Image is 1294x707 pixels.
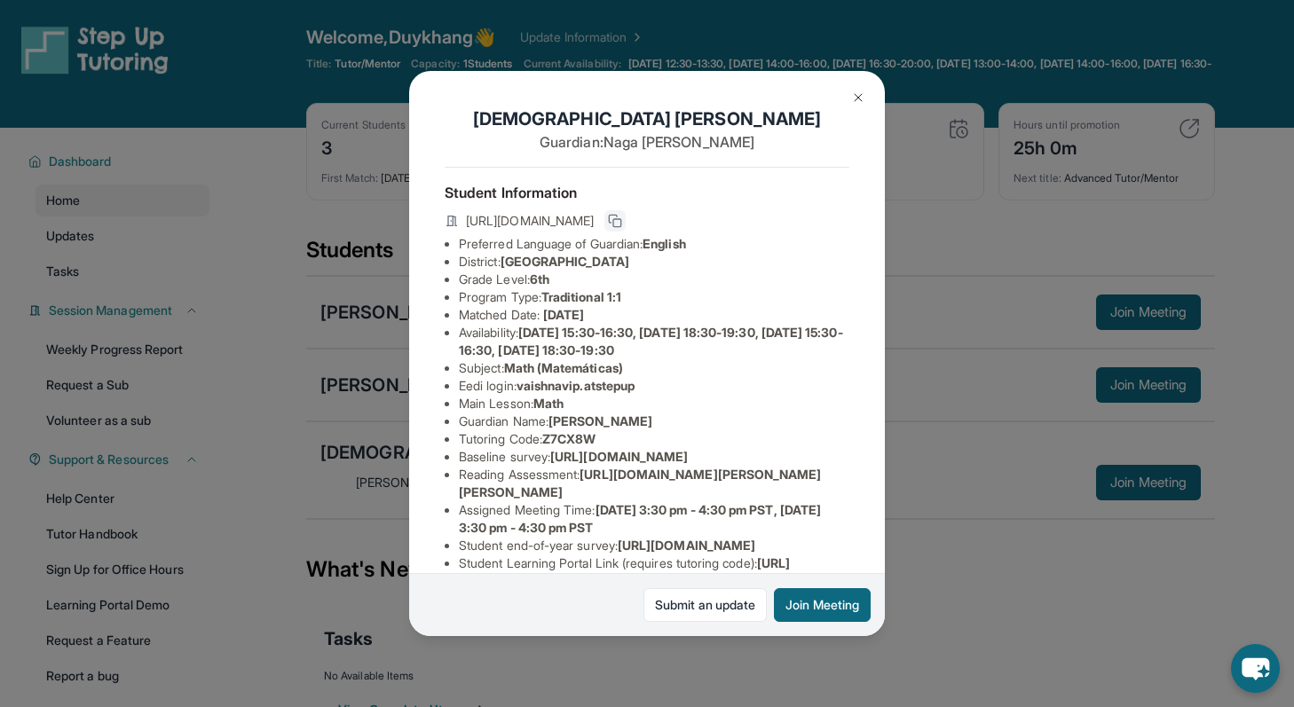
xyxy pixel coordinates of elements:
[459,466,849,501] li: Reading Assessment :
[459,537,849,554] li: Student end-of-year survey :
[541,289,621,304] span: Traditional 1:1
[459,502,821,535] span: [DATE] 3:30 pm - 4:30 pm PST, [DATE] 3:30 pm - 4:30 pm PST
[459,325,843,357] span: [DATE] 15:30-16:30, [DATE] 18:30-19:30, [DATE] 15:30-16:30, [DATE] 18:30-19:30
[459,395,849,412] li: Main Lesson :
[459,359,849,377] li: Subject :
[459,306,849,324] li: Matched Date:
[466,212,594,230] span: [URL][DOMAIN_NAME]
[643,588,767,622] a: Submit an update
[643,236,686,251] span: English
[445,106,849,131] h1: [DEMOGRAPHIC_DATA] [PERSON_NAME]
[459,554,849,590] li: Student Learning Portal Link (requires tutoring code) :
[445,131,849,153] p: Guardian: Naga [PERSON_NAME]
[542,431,596,446] span: Z7CX8W
[618,538,755,553] span: [URL][DOMAIN_NAME]
[548,413,652,428] span: [PERSON_NAME]
[459,448,849,466] li: Baseline survey :
[604,210,626,232] button: Copy link
[774,588,871,622] button: Join Meeting
[459,235,849,253] li: Preferred Language of Guardian:
[459,253,849,271] li: District:
[517,378,635,393] span: vaishnavip.atstepup
[851,90,865,105] img: Close Icon
[459,271,849,288] li: Grade Level:
[459,377,849,395] li: Eedi login :
[459,412,849,430] li: Guardian Name :
[459,324,849,359] li: Availability:
[550,449,688,464] span: [URL][DOMAIN_NAME]
[504,360,623,375] span: Math (Matemáticas)
[459,288,849,306] li: Program Type:
[459,467,822,499] span: [URL][DOMAIN_NAME][PERSON_NAME][PERSON_NAME]
[459,430,849,448] li: Tutoring Code :
[533,396,564,411] span: Math
[530,271,549,287] span: 6th
[445,182,849,203] h4: Student Information
[501,254,629,269] span: [GEOGRAPHIC_DATA]
[543,307,584,322] span: [DATE]
[1231,644,1280,693] button: chat-button
[459,501,849,537] li: Assigned Meeting Time :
